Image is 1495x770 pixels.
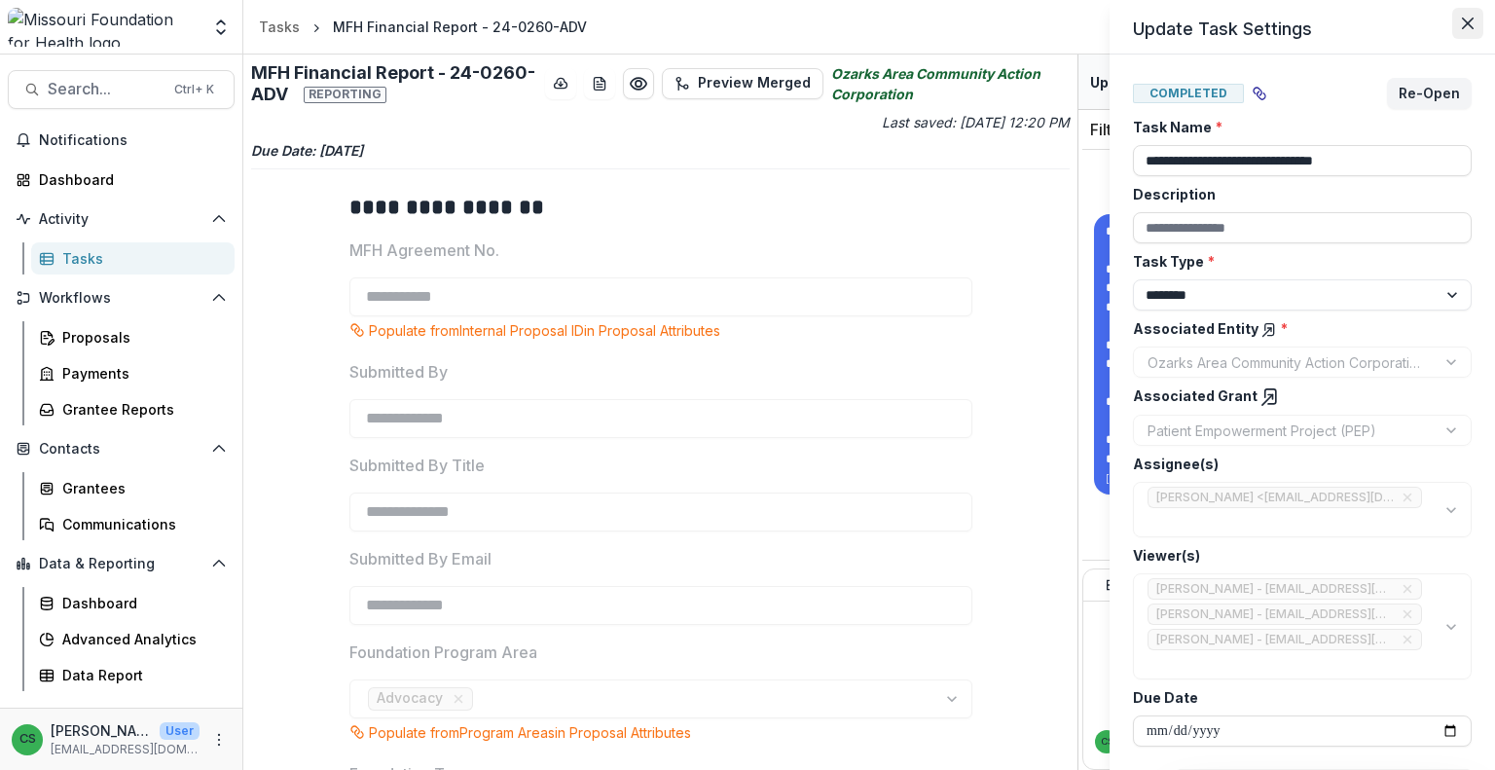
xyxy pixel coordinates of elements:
[1133,687,1460,708] label: Due Date
[1133,84,1244,103] span: Completed
[1133,385,1460,407] label: Associated Grant
[1133,454,1460,474] label: Assignee(s)
[1133,545,1460,566] label: Viewer(s)
[1133,117,1460,137] label: Task Name
[1387,78,1472,109] button: Re-Open
[1133,318,1460,339] label: Associated Entity
[1133,251,1460,272] label: Task Type
[1244,78,1275,109] button: View dependent tasks
[1133,184,1460,204] label: Description
[1452,8,1483,39] button: Close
